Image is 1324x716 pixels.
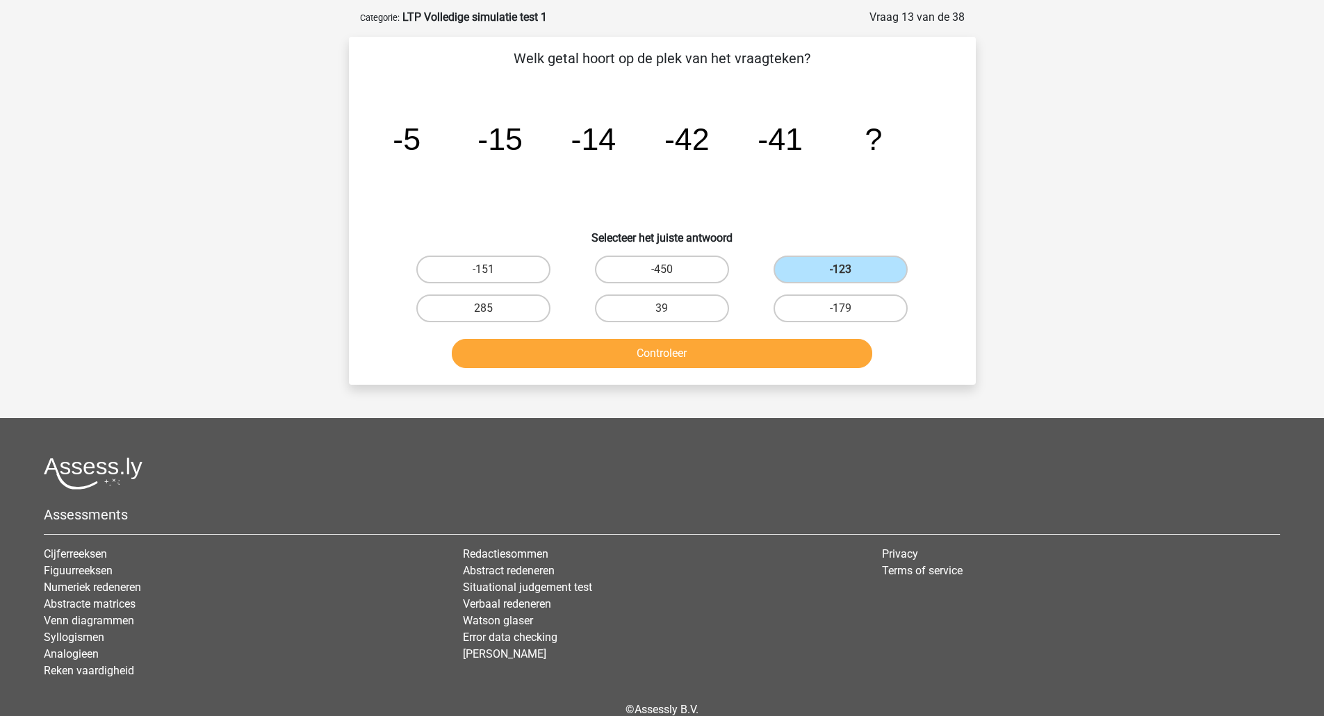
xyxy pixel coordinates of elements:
a: Figuurreeksen [44,564,113,577]
a: Numeriek redeneren [44,581,141,594]
small: Categorie: [360,13,400,23]
a: Terms of service [882,564,963,577]
a: Watson glaser [463,614,533,627]
strong: LTP Volledige simulatie test 1 [402,10,547,24]
a: Venn diagrammen [44,614,134,627]
a: Syllogismen [44,631,104,644]
tspan: ? [865,122,882,156]
tspan: -14 [571,122,616,156]
label: -151 [416,256,550,283]
a: Cijferreeksen [44,547,107,560]
tspan: -15 [477,122,523,156]
a: Abstracte matrices [44,597,136,610]
label: -179 [774,294,908,322]
h6: Selecteer het juiste antwoord [371,220,954,244]
a: Assessly B.V. [635,703,698,716]
label: 39 [595,294,729,322]
img: Assessly logo [44,457,142,490]
label: -450 [595,256,729,283]
button: Controleer [452,339,872,368]
label: -123 [774,256,908,283]
a: Abstract redeneren [463,564,555,577]
a: Reken vaardigheid [44,664,134,677]
a: Analogieen [44,647,99,660]
tspan: -41 [758,122,803,156]
a: Privacy [882,547,918,560]
a: Error data checking [463,631,557,644]
p: Welk getal hoort op de plek van het vraagteken? [371,48,954,69]
a: [PERSON_NAME] [463,647,546,660]
label: 285 [416,294,550,322]
a: Redactiesommen [463,547,548,560]
a: Situational judgement test [463,581,592,594]
tspan: -42 [664,122,709,156]
div: Vraag 13 van de 38 [869,9,965,26]
a: Verbaal redeneren [463,597,551,610]
tspan: -5 [393,122,420,156]
h5: Assessments [44,506,1280,523]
